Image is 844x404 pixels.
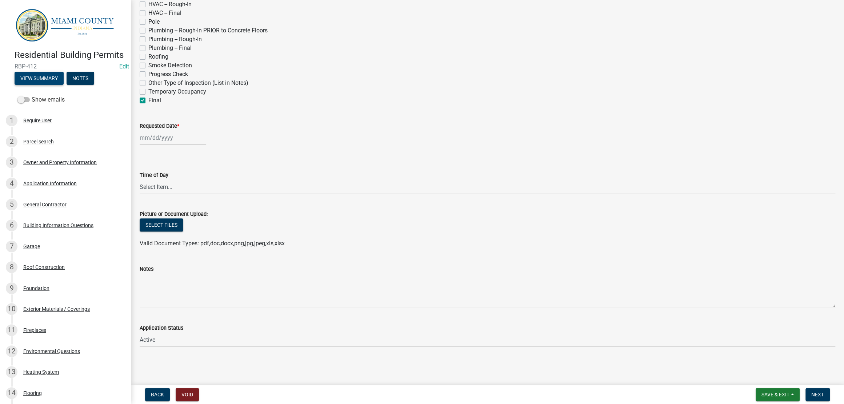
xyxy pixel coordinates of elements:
div: Parcel search [23,139,54,144]
div: Environmental Questions [23,349,80,354]
div: 1 [6,115,17,126]
label: Smoke Detection [148,61,192,70]
div: Exterior Materials / Coverings [23,306,90,312]
div: 11 [6,324,17,336]
div: Require User [23,118,52,123]
button: Void [176,388,199,401]
div: Flooring [23,391,42,396]
span: Back [151,392,164,397]
button: Back [145,388,170,401]
span: Next [811,392,824,397]
h4: Residential Building Permits [15,50,125,60]
input: mm/dd/yyyy [140,130,206,145]
div: 10 [6,303,17,315]
span: Valid Document Types: pdf,doc,docx,png,jpg,jpeg,xls,xlsx [140,240,285,247]
div: 5 [6,199,17,210]
button: Select files [140,218,183,231]
div: Heating System [23,369,59,375]
div: Owner and Property Information [23,160,97,165]
div: Building Information Questions [23,223,93,228]
div: 12 [6,345,17,357]
div: 6 [6,219,17,231]
div: 3 [6,157,17,168]
label: Plumbing -- Rough-In PRIOR to Concrete Floors [148,26,268,35]
div: 13 [6,366,17,378]
div: Roof Construction [23,265,65,270]
div: 14 [6,387,17,399]
label: Progress Check [148,70,188,79]
wm-modal-confirm: Edit Application Number [119,63,129,70]
label: Final [148,96,161,105]
button: Next [805,388,830,401]
label: Requested Date [140,124,179,129]
div: Fireplaces [23,328,46,333]
div: Garage [23,244,40,249]
div: 9 [6,282,17,294]
div: 8 [6,261,17,273]
label: Show emails [17,95,65,104]
button: Save & Exit [756,388,800,401]
div: Application Information [23,181,77,186]
div: 4 [6,178,17,189]
label: Plumbing -- Rough-In [148,35,202,44]
label: Time of Day [140,173,168,178]
div: 7 [6,241,17,252]
label: Temporary Occupancy [148,87,206,96]
button: View Summary [15,72,64,85]
a: Edit [119,63,129,70]
div: 2 [6,136,17,147]
wm-modal-confirm: Notes [67,76,94,82]
label: Notes [140,267,153,272]
wm-modal-confirm: Summary [15,76,64,82]
label: Application Status [140,326,183,331]
div: Foundation [23,286,49,291]
span: RBP-412 [15,63,116,70]
img: Miami County, Indiana [15,8,119,42]
label: Roofing [148,52,168,61]
label: Other Type of Inspection (List in Notes) [148,79,248,87]
label: Plumbing -- Final [148,44,192,52]
span: Save & Exit [761,392,789,397]
label: HVAC -- Final [148,9,181,17]
label: Pole [148,17,160,26]
label: Picture or Document Upload: [140,212,208,217]
div: General Contractor [23,202,67,207]
button: Notes [67,72,94,85]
